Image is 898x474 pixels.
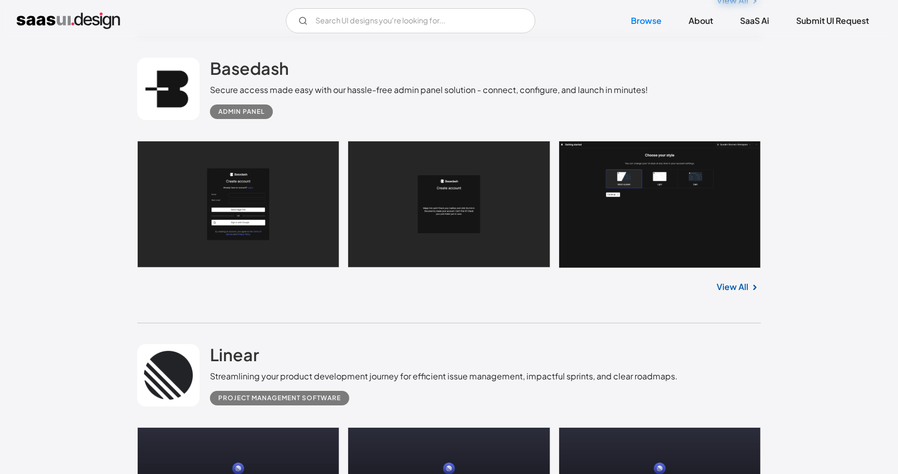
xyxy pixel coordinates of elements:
[210,344,259,365] h2: Linear
[17,12,120,29] a: home
[728,9,782,32] a: SaaS Ai
[210,58,289,84] a: Basedash
[717,281,748,293] a: View All
[210,58,289,78] h2: Basedash
[210,344,259,370] a: Linear
[210,84,648,96] div: Secure access made easy with our hassle-free admin panel solution - connect, configure, and launc...
[210,370,678,383] div: Streamlining your product development journey for efficient issue management, impactful sprints, ...
[676,9,725,32] a: About
[784,9,881,32] a: Submit UI Request
[286,8,535,33] form: Email Form
[286,8,535,33] input: Search UI designs you're looking for...
[218,392,341,404] div: Project Management Software
[218,106,265,118] div: Admin Panel
[618,9,674,32] a: Browse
